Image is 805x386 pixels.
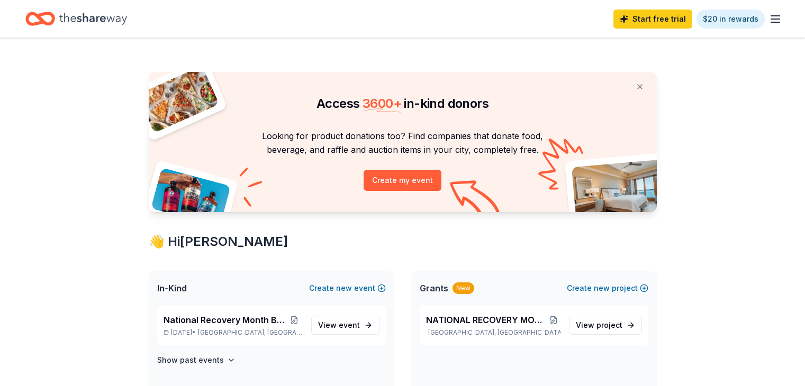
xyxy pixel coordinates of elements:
span: Access in-kind donors [316,96,489,111]
span: View [318,319,360,332]
button: Show past events [157,354,236,366]
span: project [596,320,622,329]
span: NATIONAL RECOVERY MONTH BUBBLE BLAST [426,314,547,326]
img: Curvy arrow [450,180,503,220]
a: Start free trial [613,10,692,29]
button: Createnewevent [309,282,386,295]
h4: Show past events [157,354,224,366]
a: View event [311,316,379,335]
img: Pizza [137,66,219,133]
span: National Recovery Month Bubble Blast [164,314,286,326]
span: new [336,282,352,295]
div: New [453,282,474,294]
a: View project [569,316,642,335]
p: [DATE] • [164,328,303,337]
span: event [339,320,360,329]
button: Createnewproject [567,282,648,295]
div: 👋 Hi [PERSON_NAME] [149,233,657,250]
a: Home [25,6,127,31]
span: Grants [420,282,448,295]
span: [GEOGRAPHIC_DATA], [GEOGRAPHIC_DATA] [198,328,302,337]
a: $20 in rewards [697,10,765,29]
button: Create my event [364,170,441,191]
span: In-Kind [157,282,187,295]
p: Looking for product donations too? Find companies that donate food, beverage, and raffle and auct... [161,129,644,157]
span: 3600 + [363,96,401,111]
p: [GEOGRAPHIC_DATA], [GEOGRAPHIC_DATA] [426,328,560,337]
span: View [576,319,622,332]
span: new [594,282,610,295]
